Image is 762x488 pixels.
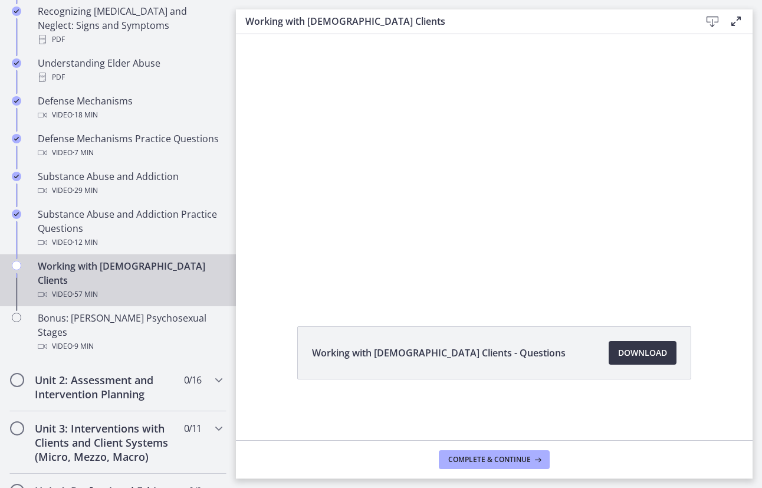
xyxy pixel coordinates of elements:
i: Completed [12,96,21,106]
div: Video [38,235,222,250]
div: Video [38,146,222,160]
div: PDF [38,32,222,47]
i: Completed [12,6,21,16]
div: Bonus: [PERSON_NAME] Psychosexual Stages [38,311,222,353]
i: Completed [12,58,21,68]
span: · 18 min [73,108,98,122]
span: · 57 min [73,287,98,302]
div: Video [38,108,222,122]
iframe: Video Lesson [236,34,753,299]
i: Completed [12,209,21,219]
span: · 29 min [73,184,98,198]
div: Video [38,339,222,353]
div: Video [38,184,222,198]
span: 0 / 16 [184,373,201,387]
span: · 9 min [73,339,94,353]
span: · 12 min [73,235,98,250]
button: Complete & continue [439,450,550,469]
div: Defense Mechanisms [38,94,222,122]
span: Working with [DEMOGRAPHIC_DATA] Clients - Questions [312,346,566,360]
div: Understanding Elder Abuse [38,56,222,84]
div: Substance Abuse and Addiction Practice Questions [38,207,222,250]
div: Video [38,287,222,302]
span: 0 / 11 [184,421,201,435]
i: Completed [12,134,21,143]
a: Download [609,341,676,365]
div: Substance Abuse and Addiction [38,169,222,198]
span: Download [618,346,667,360]
div: PDF [38,70,222,84]
h2: Unit 3: Interventions with Clients and Client Systems (Micro, Mezzo, Macro) [35,421,179,464]
div: Recognizing [MEDICAL_DATA] and Neglect: Signs and Symptoms [38,4,222,47]
h2: Unit 2: Assessment and Intervention Planning [35,373,179,401]
div: Defense Mechanisms Practice Questions [38,132,222,160]
div: Working with [DEMOGRAPHIC_DATA] Clients [38,259,222,302]
span: · 7 min [73,146,94,160]
span: Complete & continue [448,455,531,464]
i: Completed [12,172,21,181]
h3: Working with [DEMOGRAPHIC_DATA] Clients [245,14,682,28]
